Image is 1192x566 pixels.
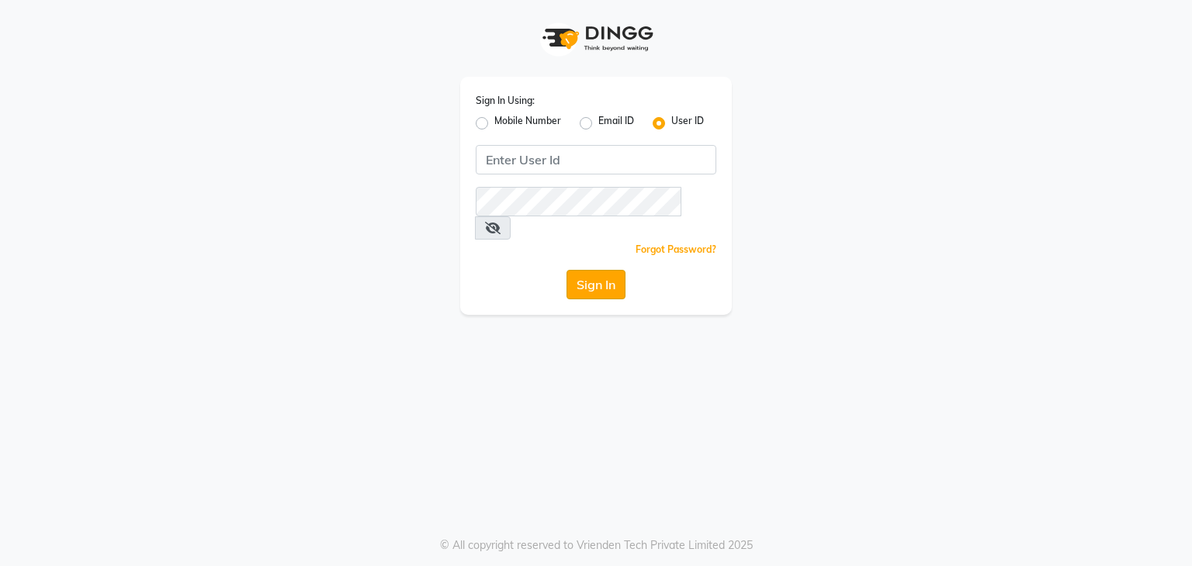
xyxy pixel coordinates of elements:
[671,114,704,133] label: User ID
[636,243,716,255] a: Forgot Password?
[476,187,681,216] input: Username
[476,145,716,174] input: Username
[598,114,634,133] label: Email ID
[534,16,658,61] img: logo1.svg
[494,114,561,133] label: Mobile Number
[567,270,625,299] button: Sign In
[476,94,535,108] label: Sign In Using:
